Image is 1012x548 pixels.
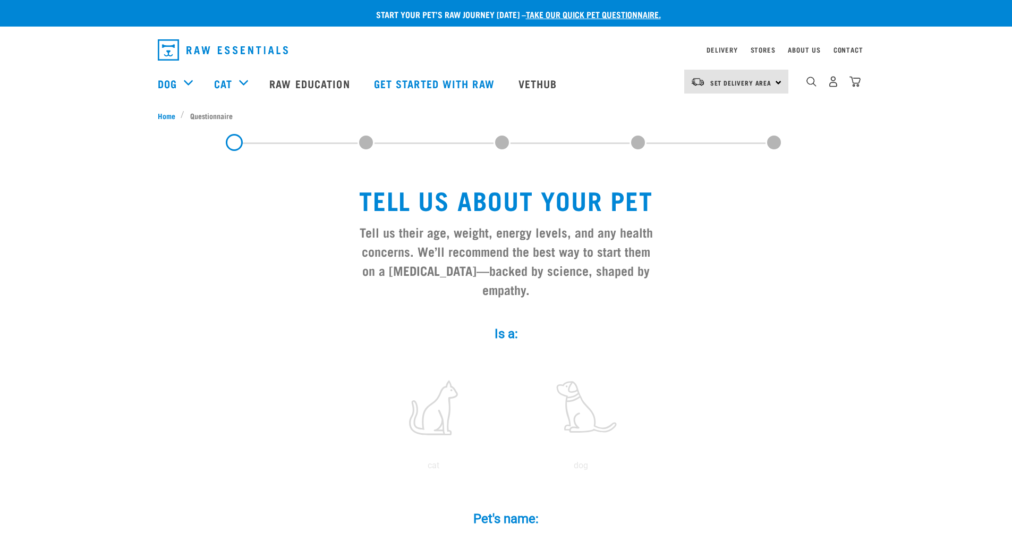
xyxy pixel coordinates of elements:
nav: breadcrumbs [158,110,855,121]
a: Home [158,110,181,121]
a: Delivery [707,48,737,52]
a: Raw Education [259,62,363,105]
img: Raw Essentials Logo [158,39,288,61]
a: Cat [214,75,232,91]
a: Dog [158,75,177,91]
nav: dropdown navigation [149,35,863,65]
span: Set Delivery Area [710,81,772,85]
a: About Us [788,48,820,52]
a: Get started with Raw [363,62,508,105]
a: Vethub [508,62,571,105]
h1: Tell us about your pet [355,185,657,214]
label: Is a: [347,324,666,343]
img: van-moving.png [691,77,705,87]
img: user.png [828,76,839,87]
h3: Tell us their age, weight, energy levels, and any health concerns. We’ll recommend the best way t... [355,222,657,299]
p: dog [509,459,653,472]
img: home-icon@2x.png [849,76,861,87]
p: cat [362,459,505,472]
img: home-icon-1@2x.png [806,77,817,87]
a: Contact [834,48,863,52]
span: Home [158,110,175,121]
a: Stores [751,48,776,52]
a: take our quick pet questionnaire. [526,12,661,16]
label: Pet's name: [347,509,666,528]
